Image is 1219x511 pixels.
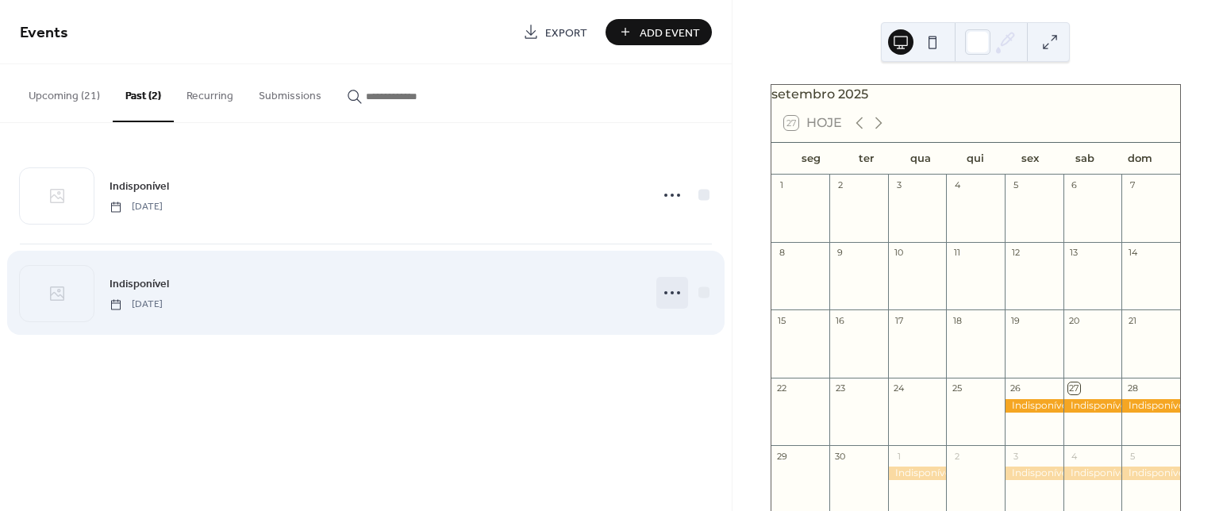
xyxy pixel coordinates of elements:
div: 8 [776,247,788,259]
div: ter [839,143,894,175]
div: 3 [893,179,905,191]
div: 22 [776,382,788,394]
button: Submissions [246,64,334,121]
button: Add Event [606,19,712,45]
span: Export [545,25,587,41]
div: 11 [951,247,963,259]
div: 1 [893,450,905,462]
span: Indisponível [110,276,169,293]
div: 29 [776,450,788,462]
div: 10 [893,247,905,259]
div: 28 [1126,382,1138,394]
div: Indisponível [1005,467,1063,480]
div: qua [894,143,948,175]
div: sab [1058,143,1113,175]
span: Events [20,17,68,48]
div: Indisponível [1063,399,1122,413]
div: setembro 2025 [771,85,1180,104]
span: [DATE] [110,298,163,312]
a: Indisponível [110,275,169,293]
div: 12 [1009,247,1021,259]
div: 26 [1009,382,1021,394]
div: 9 [834,247,846,259]
div: 14 [1126,247,1138,259]
div: 4 [1068,450,1080,462]
div: 19 [1009,314,1021,326]
div: 30 [834,450,846,462]
div: 18 [951,314,963,326]
div: Indisponível [1063,467,1122,480]
div: 7 [1126,179,1138,191]
div: 5 [1009,179,1021,191]
div: 20 [1068,314,1080,326]
div: 24 [893,382,905,394]
div: dom [1113,143,1167,175]
div: Indisponível [888,467,947,480]
div: 5 [1126,450,1138,462]
span: Add Event [640,25,700,41]
button: Upcoming (21) [16,64,113,121]
button: Recurring [174,64,246,121]
div: 27 [1068,382,1080,394]
div: 1 [776,179,788,191]
div: 23 [834,382,846,394]
div: Indisponível [1121,467,1180,480]
div: 6 [1068,179,1080,191]
div: 15 [776,314,788,326]
div: qui [948,143,1003,175]
div: 21 [1126,314,1138,326]
span: Indisponível [110,179,169,195]
div: 4 [951,179,963,191]
div: 2 [951,450,963,462]
div: 2 [834,179,846,191]
a: Export [511,19,599,45]
div: Indisponível [1005,399,1063,413]
div: 13 [1068,247,1080,259]
a: Indisponível [110,177,169,195]
button: Past (2) [113,64,174,122]
div: sex [1003,143,1058,175]
span: [DATE] [110,200,163,214]
div: Indisponível [1121,399,1180,413]
div: 17 [893,314,905,326]
div: seg [784,143,839,175]
div: 3 [1009,450,1021,462]
div: 25 [951,382,963,394]
div: 16 [834,314,846,326]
